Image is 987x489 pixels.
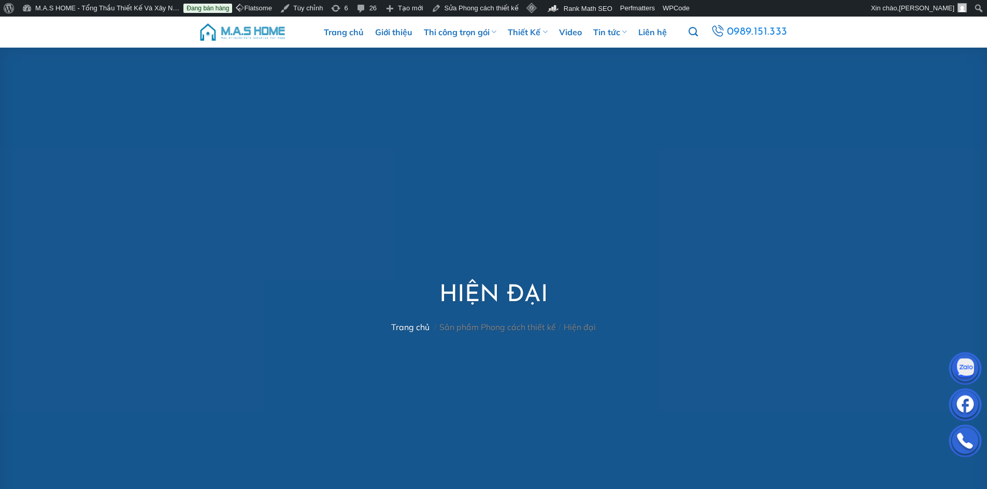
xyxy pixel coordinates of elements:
span: Rank Math SEO [564,5,612,12]
img: Phone [950,427,981,458]
a: Thi công trọn gói [424,17,496,48]
nav: Sản phẩm Phong cách thiết kế Hiện đại [391,322,595,332]
a: 0989.151.333 [709,23,789,41]
a: Giới thiệu [375,17,412,48]
span: / [559,322,561,332]
a: Trang chủ [324,17,364,48]
a: Trang chủ [391,322,430,332]
h1: Hiện đại [391,280,595,311]
span: / [434,322,437,332]
a: Tìm kiếm [689,21,698,43]
span: 0989.151.333 [727,23,788,41]
a: Tin tức [593,17,627,48]
img: Zalo [950,354,981,386]
img: Facebook [950,391,981,422]
a: Video [559,17,582,48]
a: Thiết Kế [508,17,547,48]
a: Liên hệ [638,17,667,48]
span: [PERSON_NAME] [899,4,954,12]
img: M.A.S HOME – Tổng Thầu Thiết Kế Và Xây Nhà Trọn Gói [198,17,287,48]
a: Đang bán hàng [183,4,232,13]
